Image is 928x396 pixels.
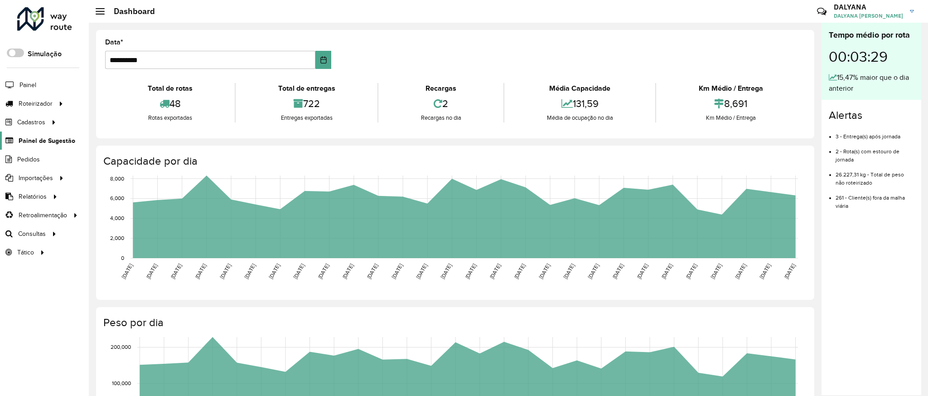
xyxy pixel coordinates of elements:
button: Choose Date [315,51,331,69]
span: Importações [19,173,53,183]
text: [DATE] [317,263,330,280]
div: Média de ocupação no dia [507,113,653,122]
text: [DATE] [391,263,404,280]
text: [DATE] [169,263,183,280]
div: 722 [238,94,375,113]
span: DALYANA [PERSON_NAME] [834,12,903,20]
text: [DATE] [685,263,698,280]
li: 261 - Cliente(s) fora da malha viária [836,187,914,210]
text: [DATE] [121,263,134,280]
div: 8,691 [658,94,803,113]
text: [DATE] [415,263,428,280]
text: [DATE] [219,263,232,280]
div: Tempo médio por rota [829,29,914,41]
div: Total de rotas [107,83,232,94]
text: [DATE] [562,263,575,280]
div: 48 [107,94,232,113]
h4: Alertas [829,109,914,122]
text: [DATE] [734,263,747,280]
div: Rotas exportadas [107,113,232,122]
span: Tático [17,248,34,257]
label: Data [105,37,123,48]
h3: DALYANA [834,3,903,11]
text: [DATE] [611,263,624,280]
text: [DATE] [513,263,526,280]
text: [DATE] [587,263,600,280]
text: 200,000 [111,344,131,350]
span: Painel de Sugestão [19,136,75,146]
text: [DATE] [710,263,723,280]
text: 6,000 [110,196,124,201]
text: 8,000 [110,176,124,181]
div: Média Capacidade [507,83,653,94]
text: [DATE] [636,263,649,280]
text: [DATE] [783,263,796,280]
text: [DATE] [194,263,207,280]
text: 2,000 [110,235,124,241]
div: 00:03:29 [829,41,914,72]
div: 2 [381,94,501,113]
text: [DATE] [366,263,379,280]
div: Recargas no dia [381,113,501,122]
text: [DATE] [538,263,551,280]
text: 0 [121,255,124,261]
a: Contato Rápido [812,2,831,21]
text: [DATE] [341,263,354,280]
div: Recargas [381,83,501,94]
h4: Peso por dia [103,316,805,329]
text: [DATE] [759,263,772,280]
text: 4,000 [110,215,124,221]
text: [DATE] [488,263,502,280]
li: 3 - Entrega(s) após jornada [836,126,914,141]
span: Roteirizador [19,99,53,108]
div: Km Médio / Entrega [658,113,803,122]
label: Simulação [28,49,62,59]
text: 100,000 [112,380,131,386]
span: Consultas [18,229,46,239]
text: [DATE] [660,263,673,280]
span: Relatórios [19,192,47,201]
div: Total de entregas [238,83,375,94]
text: [DATE] [292,263,305,280]
span: Pedidos [17,155,40,164]
div: 131,59 [507,94,653,113]
text: [DATE] [268,263,281,280]
text: [DATE] [464,263,477,280]
h4: Capacidade por dia [103,155,805,168]
text: [DATE] [243,263,256,280]
div: Km Médio / Entrega [658,83,803,94]
li: 2 - Rota(s) com estouro de jornada [836,141,914,164]
text: [DATE] [145,263,158,280]
li: 26.227,31 kg - Total de peso não roteirizado [836,164,914,187]
span: Painel [19,80,36,90]
span: Retroalimentação [19,210,67,220]
div: 15,47% maior que o dia anterior [829,72,914,94]
span: Cadastros [17,117,45,127]
div: Entregas exportadas [238,113,375,122]
h2: Dashboard [105,6,155,16]
text: [DATE] [440,263,453,280]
